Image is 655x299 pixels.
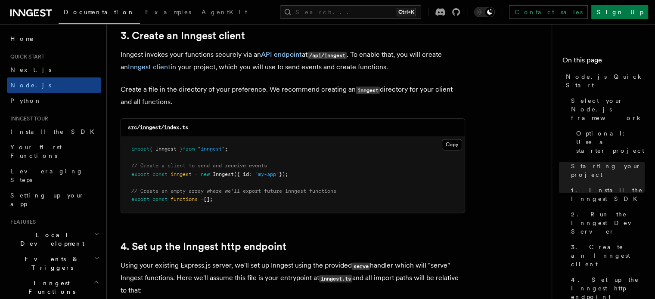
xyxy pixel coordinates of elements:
span: export [131,196,149,202]
p: Inngest invokes your functions securely via an at . To enable that, you will create an in your pr... [121,49,465,73]
span: Quick start [7,53,44,60]
span: Next.js [10,66,51,73]
code: src/inngest/index.ts [128,124,188,130]
span: functions [171,196,198,202]
code: serve [352,262,370,270]
span: Select your Node.js framework [571,96,645,122]
h4: On this page [562,55,645,69]
span: Documentation [64,9,135,15]
a: Next.js [7,62,101,77]
a: Home [7,31,101,46]
code: inngest.ts [319,275,352,282]
span: ({ id [234,171,249,177]
a: Contact sales [509,5,588,19]
a: Node.js [7,77,101,93]
span: const [152,171,168,177]
span: []; [204,196,213,202]
span: Inngest Functions [7,279,93,296]
span: 2. Run the Inngest Dev Server [571,210,645,236]
a: Starting your project [568,158,645,182]
span: = [195,171,198,177]
span: const [152,196,168,202]
a: Your first Functions [7,139,101,163]
span: Setting up your app [10,192,84,207]
button: Events & Triggers [7,251,101,275]
a: Examples [140,3,196,23]
button: Copy [442,139,462,150]
span: Events & Triggers [7,255,94,272]
code: /api/inngest [307,52,347,59]
a: AgentKit [196,3,252,23]
span: Node.js [10,82,51,89]
span: Starting your project [571,162,645,179]
button: Toggle dark mode [474,7,495,17]
span: // Create a client to send and receive events [131,163,267,169]
span: }); [279,171,288,177]
code: inngest [356,86,380,94]
span: Python [10,97,42,104]
a: Setting up your app [7,188,101,212]
span: Leveraging Steps [10,168,83,183]
span: Your first Functions [10,144,62,159]
a: 4. Set up the Inngest http endpoint [121,240,286,253]
a: 2. Run the Inngest Dev Server [568,207,645,239]
span: ; [225,146,228,152]
a: 1. Install the Inngest SDK [568,182,645,207]
span: "my-app" [255,171,279,177]
span: Inngest [213,171,234,177]
span: Examples [145,9,191,15]
a: API endpoint [261,50,302,59]
a: Sign Up [591,5,648,19]
button: Search...Ctrl+K [280,5,421,19]
span: Home [10,34,34,43]
p: Create a file in the directory of your preference. We recommend creating an directory for your cl... [121,83,465,108]
span: "inngest" [198,146,225,152]
a: Optional: Use a starter project [573,126,645,158]
a: Install the SDK [7,124,101,139]
span: import [131,146,149,152]
span: // Create an empty array where we'll export future Inngest functions [131,188,336,194]
span: = [201,196,204,202]
a: Python [7,93,101,108]
span: Inngest tour [7,115,48,122]
button: Local Development [7,227,101,251]
span: Install the SDK [10,128,99,135]
a: Inngest client [128,63,171,71]
span: { Inngest } [149,146,183,152]
span: 3. Create an Inngest client [571,243,645,268]
span: Optional: Use a starter project [576,129,645,155]
span: AgentKit [202,9,247,15]
span: 1. Install the Inngest SDK [571,186,645,203]
span: new [201,171,210,177]
a: 3. Create an Inngest client [568,239,645,272]
span: Node.js Quick Start [566,72,645,89]
span: Features [7,219,36,225]
a: Select your Node.js framework [568,93,645,126]
a: Leveraging Steps [7,163,101,188]
span: export [131,171,149,177]
a: Node.js Quick Start [562,69,645,93]
a: 3. Create an Inngest client [121,30,245,42]
kbd: Ctrl+K [397,8,416,16]
p: Using your existing Express.js server, we'll set up Inngest using the provided handler which will... [121,259,465,296]
span: : [249,171,252,177]
span: Local Development [7,231,94,248]
span: from [183,146,195,152]
a: Documentation [59,3,140,24]
span: inngest [171,171,192,177]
